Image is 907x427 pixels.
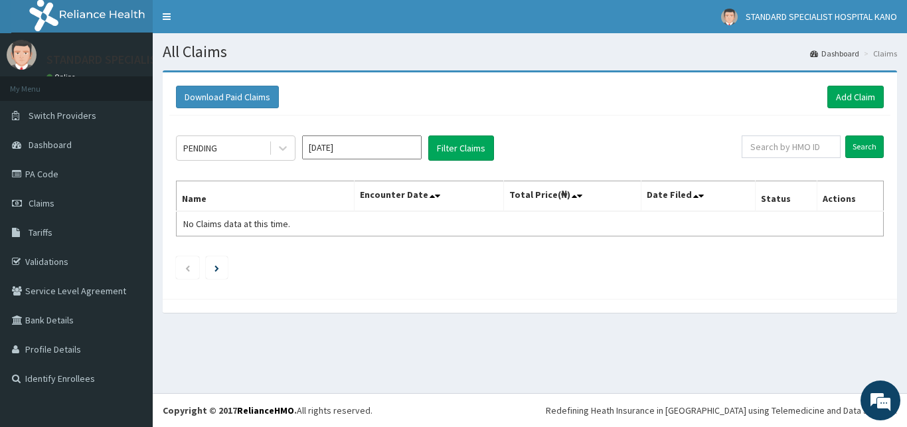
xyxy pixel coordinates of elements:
button: Filter Claims [428,135,494,161]
span: Tariffs [29,226,52,238]
a: Add Claim [827,86,884,108]
button: Download Paid Claims [176,86,279,108]
strong: Copyright © 2017 . [163,404,297,416]
th: Encounter Date [355,181,503,212]
li: Claims [861,48,897,59]
th: Actions [817,181,883,212]
span: No Claims data at this time. [183,218,290,230]
span: Switch Providers [29,110,96,122]
div: PENDING [183,141,217,155]
p: STANDARD SPECIALIST HOSPITAL KANO [46,54,250,66]
img: User Image [721,9,738,25]
input: Select Month and Year [302,135,422,159]
a: Dashboard [810,48,859,59]
a: RelianceHMO [237,404,294,416]
img: User Image [7,40,37,70]
span: Claims [29,197,54,209]
a: Online [46,72,78,82]
th: Total Price(₦) [503,181,641,212]
footer: All rights reserved. [153,393,907,427]
span: Dashboard [29,139,72,151]
a: Previous page [185,262,191,274]
input: Search by HMO ID [742,135,841,158]
th: Date Filed [641,181,756,212]
th: Name [177,181,355,212]
h1: All Claims [163,43,897,60]
div: Redefining Heath Insurance in [GEOGRAPHIC_DATA] using Telemedicine and Data Science! [546,404,897,417]
span: STANDARD SPECIALIST HOSPITAL KANO [746,11,897,23]
a: Next page [214,262,219,274]
th: Status [756,181,817,212]
input: Search [845,135,884,158]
